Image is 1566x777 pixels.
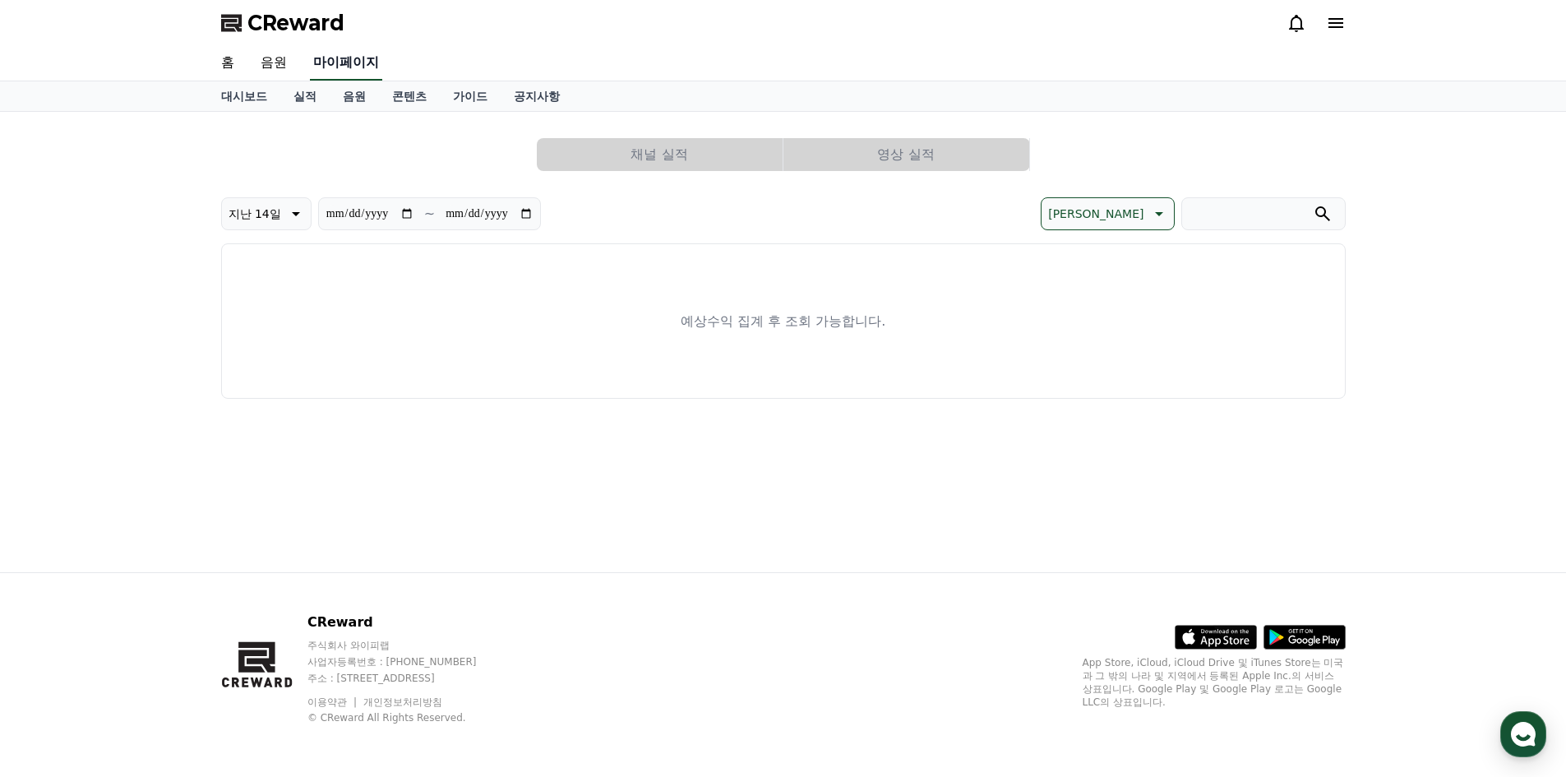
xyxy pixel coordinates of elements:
a: 콘텐츠 [379,81,440,111]
p: 사업자등록번호 : [PHONE_NUMBER] [307,655,508,668]
p: 주소 : [STREET_ADDRESS] [307,672,508,685]
p: 주식회사 와이피랩 [307,639,508,652]
p: [PERSON_NAME] [1048,202,1143,225]
a: 대시보드 [208,81,280,111]
button: [PERSON_NAME] [1041,197,1174,230]
button: 지난 14일 [221,197,312,230]
a: 이용약관 [307,696,359,708]
span: 설정 [254,546,274,559]
p: App Store, iCloud, iCloud Drive 및 iTunes Store는 미국과 그 밖의 나라 및 지역에서 등록된 Apple Inc.의 서비스 상표입니다. Goo... [1083,656,1346,709]
span: 대화 [150,547,170,560]
a: 음원 [247,46,300,81]
p: ~ [424,204,435,224]
a: 개인정보처리방침 [363,696,442,708]
a: CReward [221,10,344,36]
p: 지난 14일 [229,202,281,225]
a: 홈 [5,521,109,562]
p: CReward [307,613,508,632]
a: 대화 [109,521,212,562]
a: 실적 [280,81,330,111]
a: 가이드 [440,81,501,111]
button: 영상 실적 [783,138,1029,171]
a: 공지사항 [501,81,573,111]
p: © CReward All Rights Reserved. [307,711,508,724]
a: 마이페이지 [310,46,382,81]
span: 홈 [52,546,62,559]
button: 채널 실적 [537,138,783,171]
a: 설정 [212,521,316,562]
a: 음원 [330,81,379,111]
a: 홈 [208,46,247,81]
p: 예상수익 집계 후 조회 가능합니다. [681,312,885,331]
a: 영상 실적 [783,138,1030,171]
span: CReward [247,10,344,36]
